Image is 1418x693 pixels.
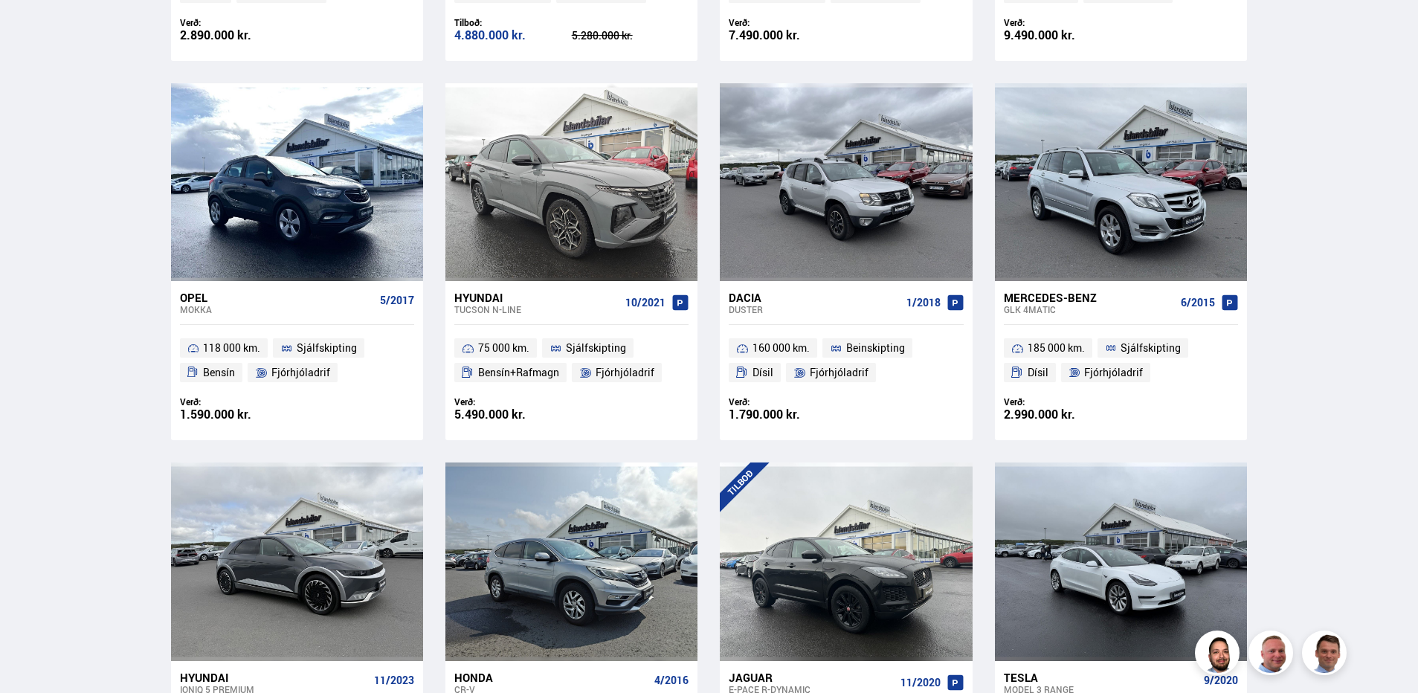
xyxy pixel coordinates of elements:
span: 11/2020 [900,677,941,689]
a: Opel Mokka 5/2017 118 000 km. Sjálfskipting Bensín Fjórhjóladrif Verð: 1.590.000 kr. [171,281,423,440]
span: Bensín [203,364,235,381]
span: Fjórhjóladrif [596,364,654,381]
a: Hyundai Tucson N-LINE 10/2021 75 000 km. Sjálfskipting Bensín+Rafmagn Fjórhjóladrif Verð: 5.490.0... [445,281,697,440]
div: Dacia [729,291,900,304]
div: 5.490.000 kr. [454,408,572,421]
div: GLK 4MATIC [1004,304,1175,315]
div: Duster [729,304,900,315]
span: 5/2017 [380,294,414,306]
div: Hyundai [180,671,368,684]
div: 9.490.000 kr. [1004,29,1121,42]
div: Jaguar [729,671,894,684]
span: 118 000 km. [203,339,260,357]
span: 4/2016 [654,674,689,686]
button: Open LiveChat chat widget [12,6,57,51]
span: 75 000 km. [478,339,529,357]
div: Verð: [180,396,297,407]
span: Fjórhjóladrif [271,364,330,381]
span: 1/2018 [906,297,941,309]
div: 2.990.000 kr. [1004,408,1121,421]
div: 1.590.000 kr. [180,408,297,421]
div: Opel [180,291,374,304]
span: Sjálfskipting [1121,339,1181,357]
span: Beinskipting [846,339,905,357]
div: Honda [454,671,648,684]
span: Dísil [1028,364,1048,381]
img: FbJEzSuNWCJXmdc-.webp [1304,633,1349,677]
div: Verð: [729,17,846,28]
img: siFngHWaQ9KaOqBr.png [1251,633,1295,677]
span: Fjórhjóladrif [810,364,868,381]
div: Mokka [180,304,374,315]
span: Sjálfskipting [566,339,626,357]
div: 5.280.000 kr. [572,30,689,41]
div: Hyundai [454,291,619,304]
span: 10/2021 [625,297,666,309]
span: 11/2023 [374,674,414,686]
span: 6/2015 [1181,297,1215,309]
div: Verð: [729,396,846,407]
div: Verð: [180,17,297,28]
span: 160 000 km. [752,339,810,357]
div: Tesla [1004,671,1198,684]
div: 2.890.000 kr. [180,29,297,42]
div: Tilboð: [454,17,572,28]
span: Sjálfskipting [297,339,357,357]
span: Fjórhjóladrif [1084,364,1143,381]
div: 7.490.000 kr. [729,29,846,42]
div: Verð: [1004,396,1121,407]
div: 4.880.000 kr. [454,29,572,42]
a: Dacia Duster 1/2018 160 000 km. Beinskipting Dísil Fjórhjóladrif Verð: 1.790.000 kr. [720,281,972,440]
img: nhp88E3Fdnt1Opn2.png [1197,633,1242,677]
span: Dísil [752,364,773,381]
div: 1.790.000 kr. [729,408,846,421]
a: Mercedes-Benz GLK 4MATIC 6/2015 185 000 km. Sjálfskipting Dísil Fjórhjóladrif Verð: 2.990.000 kr. [995,281,1247,440]
span: 9/2020 [1204,674,1238,686]
div: Verð: [1004,17,1121,28]
div: Verð: [454,396,572,407]
div: Mercedes-Benz [1004,291,1175,304]
span: Bensín+Rafmagn [478,364,559,381]
span: 185 000 km. [1028,339,1085,357]
div: Tucson N-LINE [454,304,619,315]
